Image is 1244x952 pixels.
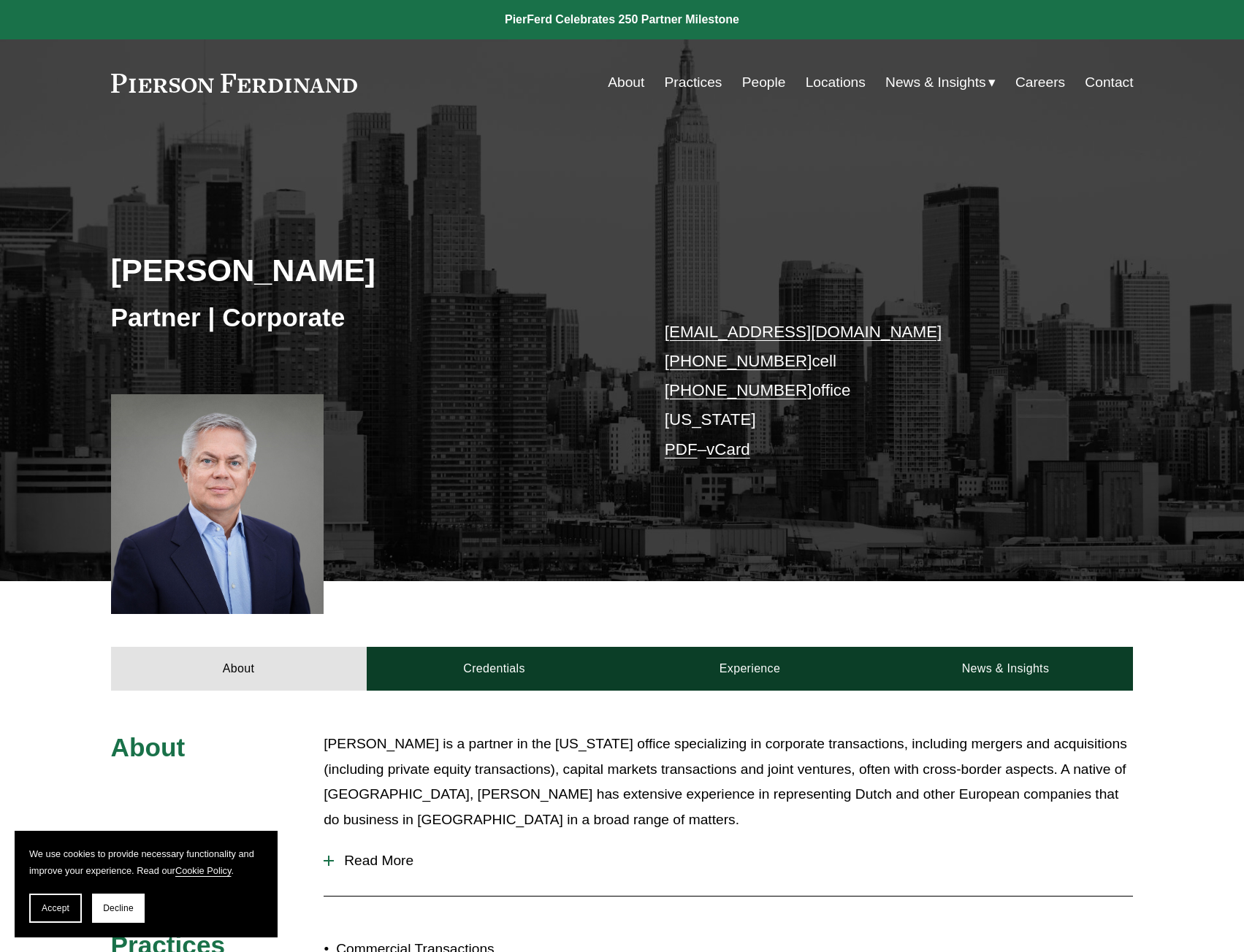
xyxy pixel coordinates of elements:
[175,865,232,876] a: Cookie Policy
[324,842,1133,880] button: Read More
[885,70,986,96] span: News & Insights
[1085,69,1133,96] a: Contact
[29,845,263,879] p: We use cookies to provide necessary functionality and improve your experience. Read our .
[29,894,82,923] button: Accept
[92,894,145,923] button: Decline
[334,853,1133,869] span: Read More
[706,440,750,458] a: vCard
[665,381,812,399] a: [PHONE_NUMBER]
[608,69,644,96] a: About
[42,903,69,913] span: Accept
[665,352,812,370] a: [PHONE_NUMBER]
[15,831,278,937] section: Cookie banner
[111,733,186,761] span: About
[665,323,942,341] a: [EMAIL_ADDRESS][DOMAIN_NAME]
[1015,69,1065,96] a: Careers
[665,440,698,458] a: PDF
[324,732,1133,832] p: [PERSON_NAME] is a partner in the [US_STATE] office specializing in corporate transactions, inclu...
[622,647,878,691] a: Experience
[885,69,996,96] a: folder dropdown
[111,251,622,289] h2: [PERSON_NAME]
[742,69,786,96] a: People
[877,647,1133,691] a: News & Insights
[111,302,622,334] h3: Partner | Corporate
[367,647,622,691] a: Credentials
[665,69,722,96] a: Practices
[806,69,866,96] a: Locations
[111,647,367,691] a: About
[665,318,1091,465] p: cell office [US_STATE] –
[103,903,134,913] span: Decline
